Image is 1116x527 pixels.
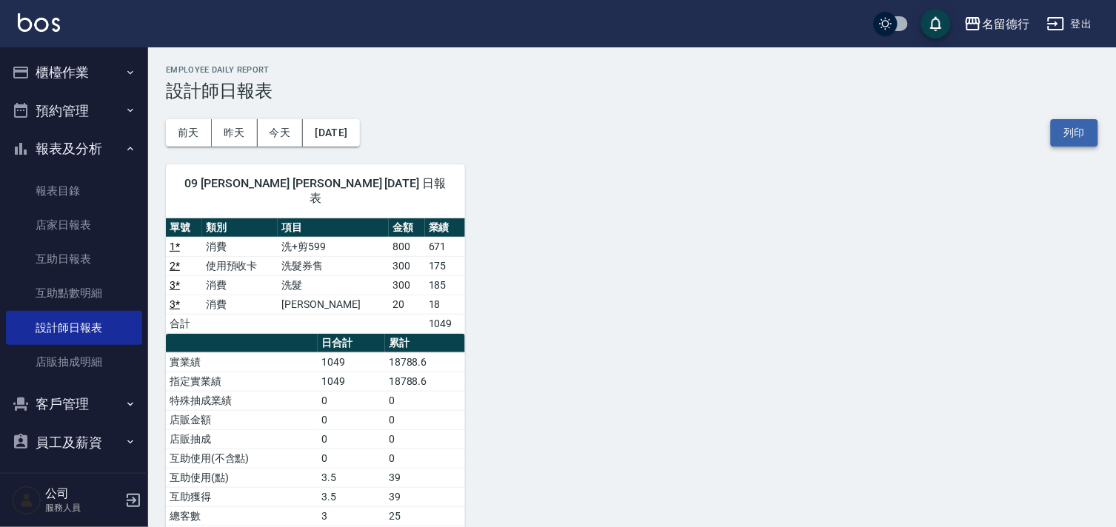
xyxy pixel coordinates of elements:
[385,506,465,526] td: 25
[166,429,318,449] td: 店販抽成
[166,487,318,506] td: 互助獲得
[389,275,425,295] td: 300
[1041,10,1098,38] button: 登出
[166,218,465,334] table: a dense table
[166,372,318,391] td: 指定實業績
[184,176,447,206] span: 09 [PERSON_NAME] [PERSON_NAME] [DATE] 日報表
[6,311,142,345] a: 設計師日報表
[958,9,1035,39] button: 名留德行
[18,13,60,32] img: Logo
[278,256,389,275] td: 洗髮券售
[166,410,318,429] td: 店販金額
[385,391,465,410] td: 0
[166,468,318,487] td: 互助使用(點)
[212,119,258,147] button: 昨天
[318,372,385,391] td: 1049
[389,218,425,238] th: 金額
[6,130,142,168] button: 報表及分析
[166,218,202,238] th: 單號
[385,372,465,391] td: 18788.6
[278,237,389,256] td: 洗+剪599
[202,218,278,238] th: 類別
[425,218,465,238] th: 業績
[278,275,389,295] td: 洗髮
[318,334,385,353] th: 日合計
[166,314,202,333] td: 合計
[166,81,1098,101] h3: 設計師日報表
[166,506,318,526] td: 總客數
[202,275,278,295] td: 消費
[6,345,142,379] a: 店販抽成明細
[258,119,304,147] button: 今天
[982,15,1029,33] div: 名留德行
[166,391,318,410] td: 特殊抽成業績
[318,391,385,410] td: 0
[318,410,385,429] td: 0
[6,276,142,310] a: 互助點數明細
[389,237,425,256] td: 800
[385,429,465,449] td: 0
[389,256,425,275] td: 300
[318,449,385,468] td: 0
[318,506,385,526] td: 3
[6,53,142,92] button: 櫃檯作業
[385,468,465,487] td: 39
[303,119,359,147] button: [DATE]
[318,487,385,506] td: 3.5
[425,237,465,256] td: 671
[318,352,385,372] td: 1049
[166,65,1098,75] h2: Employee Daily Report
[425,314,465,333] td: 1049
[278,218,389,238] th: 項目
[6,423,142,462] button: 員工及薪資
[6,174,142,208] a: 報表目錄
[6,92,142,130] button: 預約管理
[6,461,142,500] button: 商品管理
[6,208,142,242] a: 店家日報表
[385,352,465,372] td: 18788.6
[425,275,465,295] td: 185
[1051,119,1098,147] button: 列印
[166,119,212,147] button: 前天
[425,256,465,275] td: 175
[385,410,465,429] td: 0
[278,295,389,314] td: [PERSON_NAME]
[921,9,951,38] button: save
[385,334,465,353] th: 累計
[202,256,278,275] td: 使用預收卡
[389,295,425,314] td: 20
[385,487,465,506] td: 39
[45,486,121,501] h5: 公司
[385,449,465,468] td: 0
[318,429,385,449] td: 0
[202,295,278,314] td: 消費
[6,242,142,276] a: 互助日報表
[425,295,465,314] td: 18
[6,385,142,423] button: 客戶管理
[166,449,318,468] td: 互助使用(不含點)
[318,468,385,487] td: 3.5
[45,501,121,514] p: 服務人員
[202,237,278,256] td: 消費
[12,486,41,515] img: Person
[166,352,318,372] td: 實業績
